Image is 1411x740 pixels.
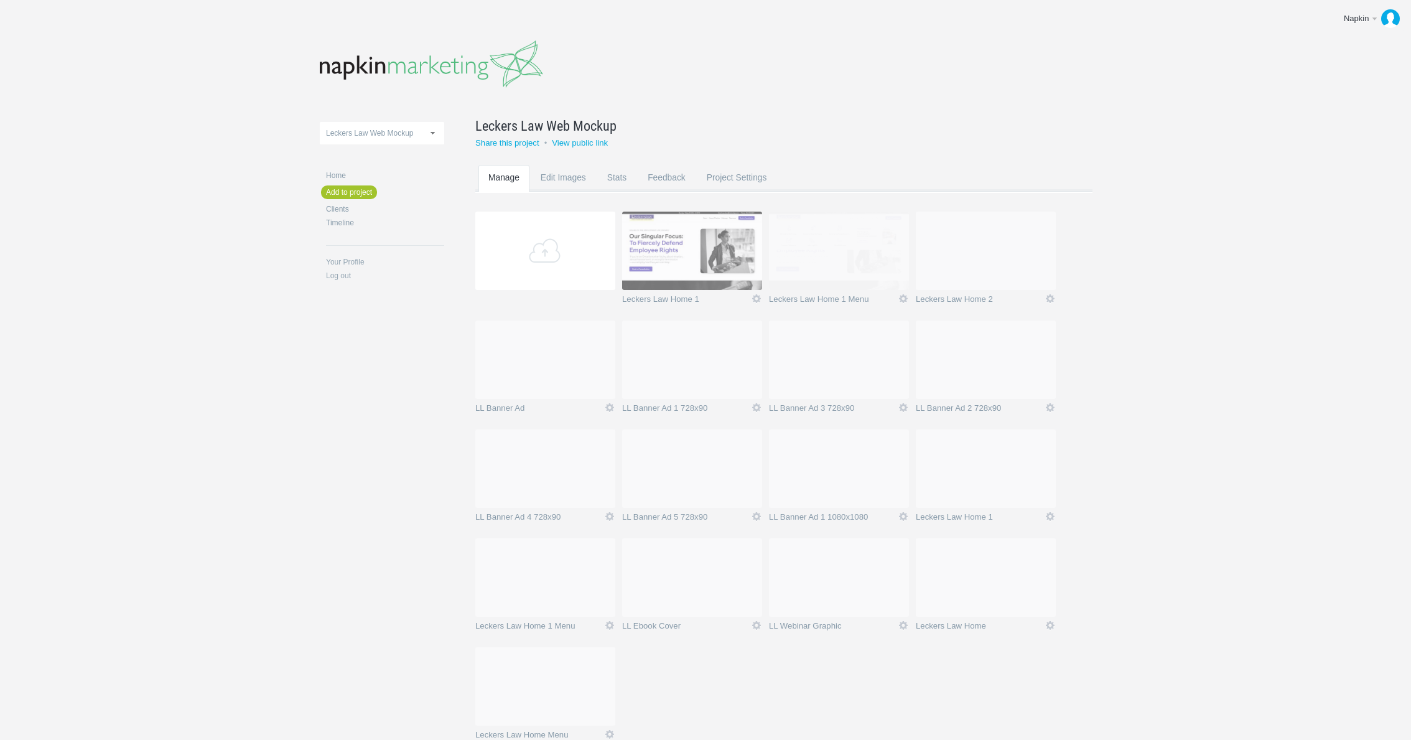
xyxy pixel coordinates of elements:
img: napkinmarketing_czaxy3_thumb.jpg [769,212,909,290]
a: Log out [326,272,444,279]
a: LL Ebook Cover [622,622,751,634]
a: Icon [751,620,762,631]
a: Icon [898,293,909,304]
a: Icon [751,293,762,304]
a: View public link [552,138,608,148]
a: Stats [597,165,636,214]
a: Leckers Law Home [916,622,1045,634]
img: napkinmarketing_ytr9el_thumb.jpg [622,212,762,290]
a: LL Webinar Graphic [769,622,898,634]
a: Icon [604,620,615,631]
a: Icon [1045,293,1056,304]
a: Timeline [326,219,444,227]
a: Add [475,212,615,290]
a: Leckers Law Home 1 [916,513,1045,525]
a: LL Banner Ad 4 728x90 [475,513,604,525]
div: Napkin [1344,12,1370,25]
a: Leckers Law Home 2 [916,295,1045,307]
a: LL Banner Ad 1 1080x1080 [769,513,898,525]
a: Icon [898,402,909,413]
a: Clients [326,205,444,213]
a: Leckers Law Home 1 Menu [475,622,604,634]
a: Icon [751,511,762,522]
a: Icon [604,402,615,413]
a: LL Banner Ad [475,404,604,416]
span: Leckers Law Web Mockup [475,116,617,136]
a: Leckers Law Home 1 [622,295,751,307]
a: LL Banner Ad 3 728x90 [769,404,898,416]
a: Leckers Law Home 1 Menu [769,295,898,307]
span: Leckers Law Web Mockup [326,129,414,138]
a: Icon [1045,402,1056,413]
a: Icon [1045,620,1056,631]
a: Home [326,172,444,179]
a: Leckers Law Web Mockup [475,116,1061,136]
a: Icon [604,511,615,522]
a: Icon [604,729,615,740]
a: Edit Images [531,165,596,214]
img: 962c44cf9417398e979bba9dc8fee69e [1381,9,1400,28]
small: • [544,138,547,148]
a: Add to project [321,185,377,199]
a: Project Settings [697,165,777,214]
a: Your Profile [326,258,444,266]
a: LL Banner Ad 1 728x90 [622,404,751,416]
a: Feedback [638,165,696,214]
a: Share this project [475,138,539,148]
a: Manage [478,165,529,214]
a: LL Banner Ad 2 728x90 [916,404,1045,416]
a: LL Banner Ad 5 728x90 [622,513,751,525]
a: Napkin [1334,6,1405,31]
a: Icon [898,511,909,522]
a: Icon [898,620,909,631]
a: Icon [751,402,762,413]
img: napkinmarketing-logo_20160520102043.png [320,40,543,88]
a: Icon [1045,511,1056,522]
